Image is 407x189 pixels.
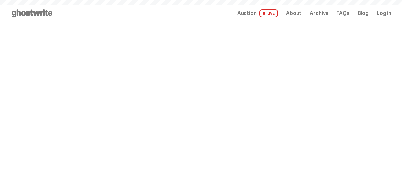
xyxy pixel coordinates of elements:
a: About [286,11,301,16]
a: Archive [310,11,328,16]
a: Log in [377,11,391,16]
a: FAQs [336,11,349,16]
span: Auction [237,11,257,16]
a: Blog [358,11,369,16]
span: LIVE [259,9,278,17]
a: Auction LIVE [237,9,278,17]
